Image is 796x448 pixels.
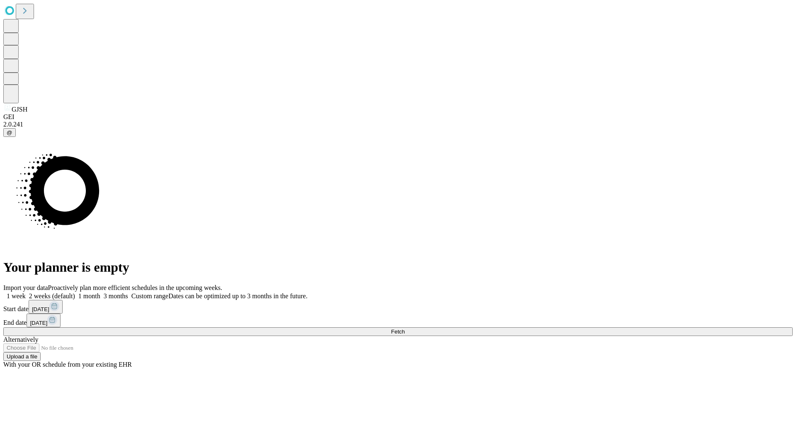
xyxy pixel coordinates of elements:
h1: Your planner is empty [3,260,793,275]
div: GEI [3,113,793,121]
span: Custom range [131,292,168,299]
button: [DATE] [27,314,61,327]
span: GJSH [12,106,27,113]
span: 1 month [78,292,100,299]
span: Import your data [3,284,48,291]
button: [DATE] [29,300,63,314]
span: @ [7,129,12,136]
span: [DATE] [32,306,49,312]
div: End date [3,314,793,327]
span: 2 weeks (default) [29,292,75,299]
div: Start date [3,300,793,314]
span: 1 week [7,292,26,299]
span: With your OR schedule from your existing EHR [3,361,132,368]
span: Proactively plan more efficient schedules in the upcoming weeks. [48,284,222,291]
button: Upload a file [3,352,41,361]
button: Fetch [3,327,793,336]
span: [DATE] [30,320,47,326]
button: @ [3,128,16,137]
span: 3 months [104,292,128,299]
span: Fetch [391,329,405,335]
span: Dates can be optimized up to 3 months in the future. [168,292,307,299]
div: 2.0.241 [3,121,793,128]
span: Alternatively [3,336,38,343]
